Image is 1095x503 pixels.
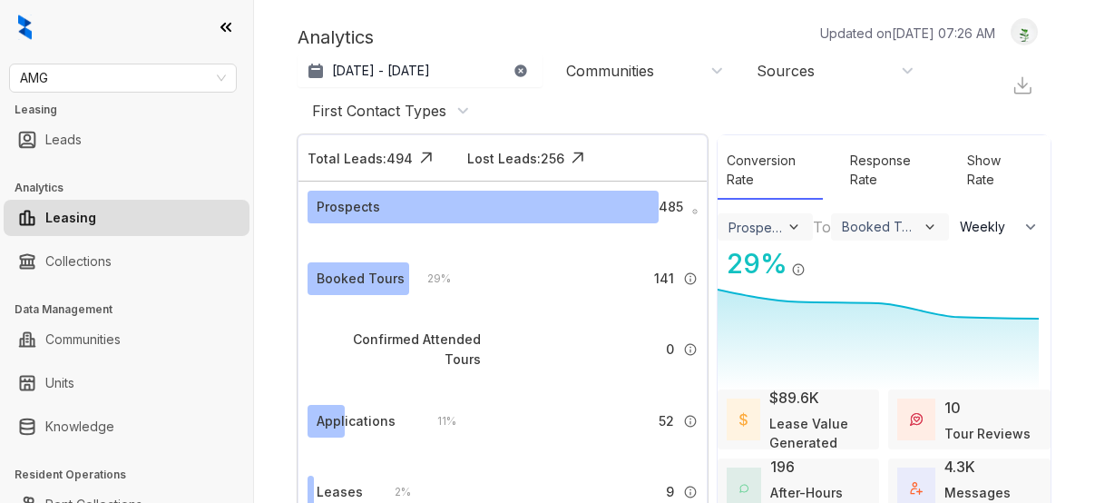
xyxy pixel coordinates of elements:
li: Knowledge [4,409,249,445]
img: Click Icon [806,246,833,273]
img: UserAvatar [1012,23,1037,42]
img: TourReviews [910,413,923,426]
img: Info [683,342,698,357]
span: 141 [654,269,674,289]
div: Show Rate [958,142,1032,200]
a: Collections [45,243,112,280]
li: Leasing [4,200,249,236]
img: logo [18,15,32,40]
div: 10 [944,397,961,419]
a: Knowledge [45,409,114,445]
span: 9 [666,482,674,502]
div: Conversion Rate [718,142,824,200]
a: Communities [45,321,121,358]
div: Booked Tours [317,269,405,289]
div: Booked Tours [842,219,919,234]
img: Download [1012,74,1033,96]
div: Lease Value Generated [769,414,870,452]
div: Leases [317,482,363,502]
div: 29 % [409,269,451,289]
p: Updated on [DATE] 07:26 AM [820,24,995,43]
a: Leads [45,122,82,158]
span: AMG [20,64,226,92]
img: Info [683,271,698,286]
div: 2 % [376,482,411,502]
h3: Resident Operations [15,467,253,483]
img: LeaseValue [739,412,748,427]
div: Lost Leads: 256 [467,149,564,168]
img: Click Icon [413,144,440,172]
div: 4.3K [944,456,975,478]
img: ViewFilterArrow [922,219,938,235]
p: [DATE] - [DATE] [332,62,430,80]
span: 52 [659,411,674,431]
div: Prospects [317,197,380,217]
p: Analytics [298,24,374,51]
img: Info [692,209,698,214]
div: Applications [317,411,396,431]
h3: Leasing [15,102,253,118]
img: ViewFilterArrow [786,219,802,235]
div: Sources [757,61,815,81]
div: First Contact Types [312,101,446,121]
div: Prospects [728,220,782,235]
div: Total Leads: 494 [308,149,413,168]
button: [DATE] - [DATE] [298,54,543,87]
div: Tour Reviews [944,424,1031,443]
img: Click Icon [564,144,591,172]
span: 0 [666,340,674,360]
span: Weekly [960,218,1015,236]
img: Info [683,485,698,499]
a: Leasing [45,200,96,236]
li: Communities [4,321,249,358]
img: Info [791,262,806,277]
div: 11 % [419,411,456,431]
img: Info [683,414,698,429]
div: To [813,216,831,238]
li: Collections [4,243,249,280]
h3: Analytics [15,180,253,196]
div: Communities [566,61,654,81]
img: AfterHoursConversations [739,484,748,494]
h3: Data Management [15,301,253,318]
li: Units [4,365,249,401]
a: Units [45,365,74,401]
li: Leads [4,122,249,158]
div: Confirmed Attended Tours [317,330,481,370]
span: 485 [659,197,683,217]
div: 29 % [718,243,787,284]
button: Weekly [949,211,1051,243]
img: TotalFum [910,482,923,495]
div: $89.6K [769,387,819,409]
div: Response Rate [841,142,940,200]
div: 196 [770,456,795,478]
